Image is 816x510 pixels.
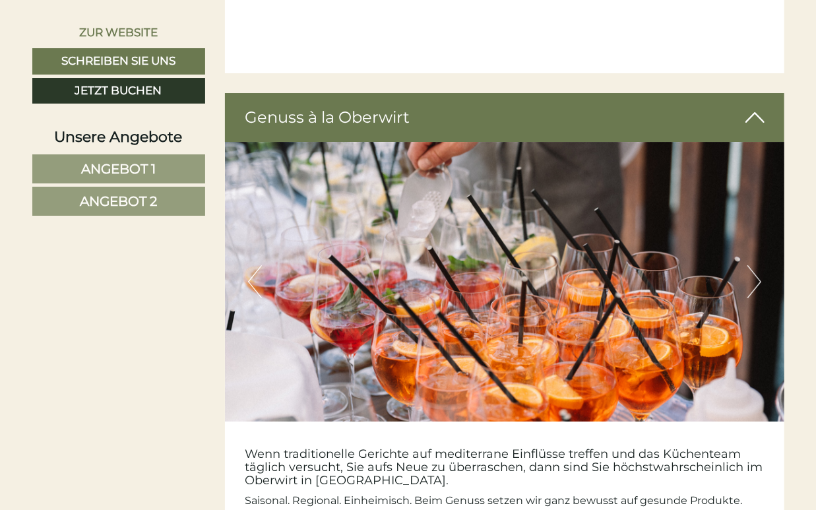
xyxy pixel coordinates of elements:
a: Jetzt buchen [32,78,205,104]
button: Next [747,265,761,298]
div: Unsere Angebote [32,127,205,147]
a: Zur Website [32,20,205,45]
div: Genuss à la Oberwirt [225,93,784,142]
a: Schreiben Sie uns [32,48,205,75]
button: Previous [248,265,262,298]
span: Angebot 2 [80,193,157,209]
h4: Wenn traditionelle Gerichte auf mediterrane Einflüsse treffen und das Küchenteam täglich versucht... [245,448,765,487]
span: Angebot 1 [81,161,156,177]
